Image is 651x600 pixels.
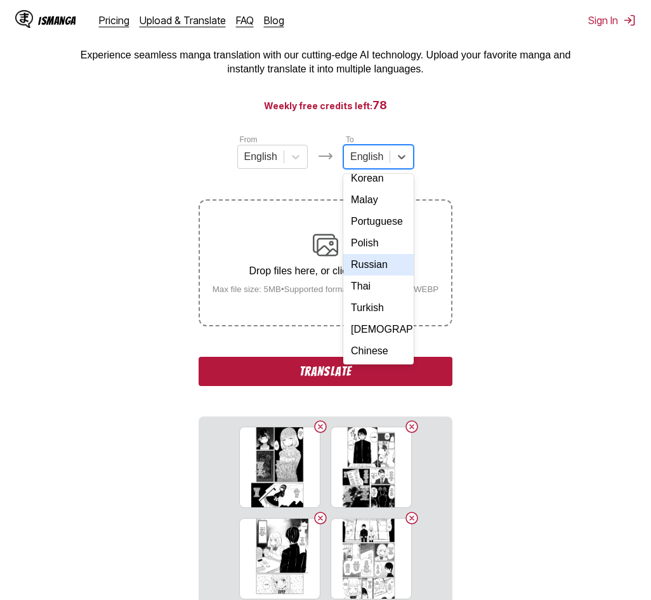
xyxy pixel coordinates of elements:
button: Delete image [313,510,328,526]
a: IsManga LogoIsManga [15,10,99,30]
img: Sign out [623,14,636,27]
img: IsManga Logo [15,10,33,28]
label: From [240,135,258,144]
button: Sign In [588,14,636,27]
div: Korean [343,168,414,189]
div: [DEMOGRAPHIC_DATA] [343,319,414,340]
button: Delete image [404,419,419,434]
a: Blog [264,14,284,27]
div: Russian [343,254,414,276]
h3: Weekly free credits left: [30,97,621,113]
div: Malay [343,189,414,211]
a: Upload & Translate [140,14,226,27]
button: Delete image [313,419,328,434]
div: IsManga [38,15,76,27]
div: Polish [343,232,414,254]
div: Thai [343,276,414,297]
div: Chinese [343,340,414,362]
div: Portuguese [343,211,414,232]
label: To [346,135,354,144]
button: Delete image [404,510,419,526]
p: Drop files here, or click to browse. [202,265,449,277]
button: Translate [199,357,452,386]
a: Pricing [99,14,129,27]
a: FAQ [236,14,254,27]
span: 78 [372,98,387,112]
img: Languages icon [318,149,333,164]
small: Max file size: 5MB • Supported formats: JP(E)G, PNG, WEBP [202,284,449,294]
div: Turkish [343,297,414,319]
p: Experience seamless manga translation with our cutting-edge AI technology. Upload your favorite m... [72,48,579,77]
